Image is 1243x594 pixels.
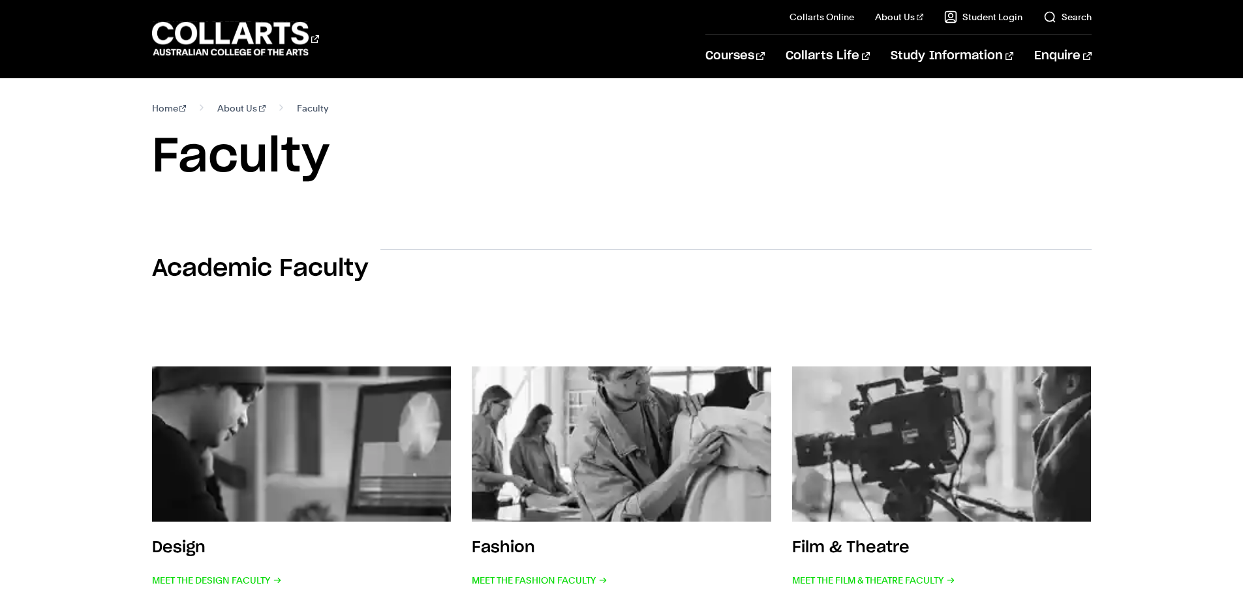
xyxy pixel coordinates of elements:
a: Courses [705,35,765,78]
a: Fashion Meet the Fashion Faculty [472,366,771,589]
a: Student Login [944,10,1022,23]
a: Collarts Online [790,10,854,23]
a: Home [152,99,187,117]
span: Meet the Design Faculty [152,571,282,589]
a: Enquire [1034,35,1091,78]
span: Faculty [297,99,328,117]
h3: Film & Theatre [792,540,910,556]
span: Meet the Fashion Faculty [472,571,607,589]
div: Go to homepage [152,20,319,57]
span: Meet the Film & Theatre Faculty [792,571,955,589]
a: About Us [217,99,266,117]
a: Collarts Life [786,35,870,78]
h3: Design [152,540,206,556]
h2: Academic Faculty [152,254,368,283]
a: Film & Theatre Meet the Film & Theatre Faculty [792,366,1092,589]
a: Design Meet the Design Faculty [152,366,452,589]
h3: Fashion [472,540,535,556]
h1: Faculty [152,128,1092,186]
a: Study Information [891,35,1013,78]
a: Search [1043,10,1092,23]
a: About Us [875,10,923,23]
